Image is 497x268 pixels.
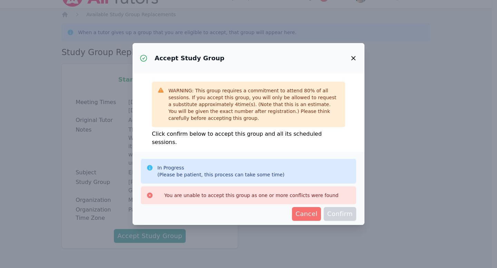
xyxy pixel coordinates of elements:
button: Confirm [324,207,356,221]
p: You are unable to accept this group as one or more conflicts were found [164,192,339,199]
p: Click confirm below to accept this group and all its scheduled sessions. [152,130,345,146]
div: In Progress (Please be patient, this process can take some time) [157,164,284,178]
div: WARNING: This group requires a commitment to attend 80 % of all sessions. If you accept this grou... [168,87,340,122]
span: Confirm [327,209,353,219]
span: Cancel [295,209,318,219]
button: Cancel [292,207,321,221]
h3: Accept Study Group [155,54,224,62]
